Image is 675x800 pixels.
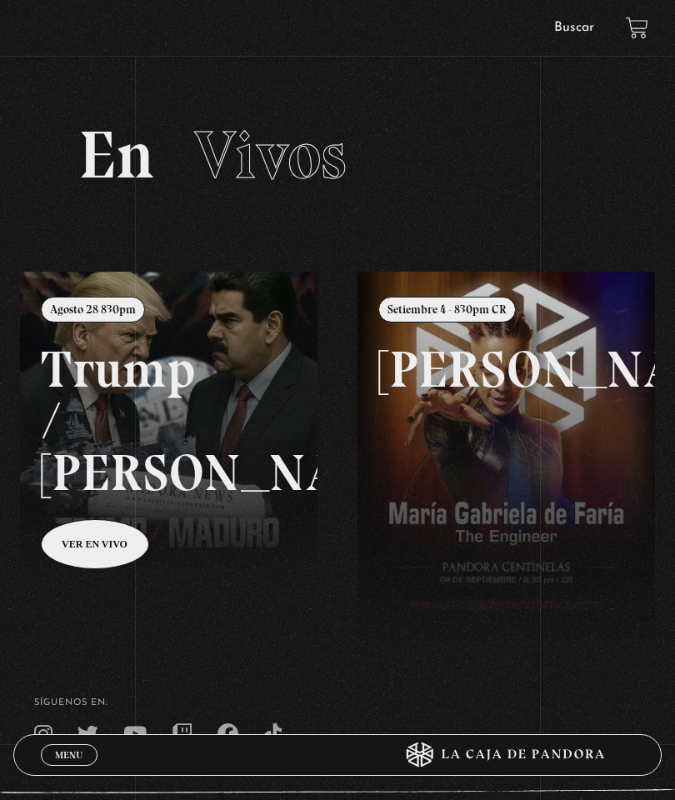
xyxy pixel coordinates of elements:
span: Vivos [194,115,347,195]
a: View your shopping cart [626,17,648,39]
a: Buscar [554,21,594,34]
span: Menu [55,750,82,760]
span: Cerrar [49,764,88,776]
h2: En [78,122,597,188]
h4: SÍguenos en: [34,698,642,707]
